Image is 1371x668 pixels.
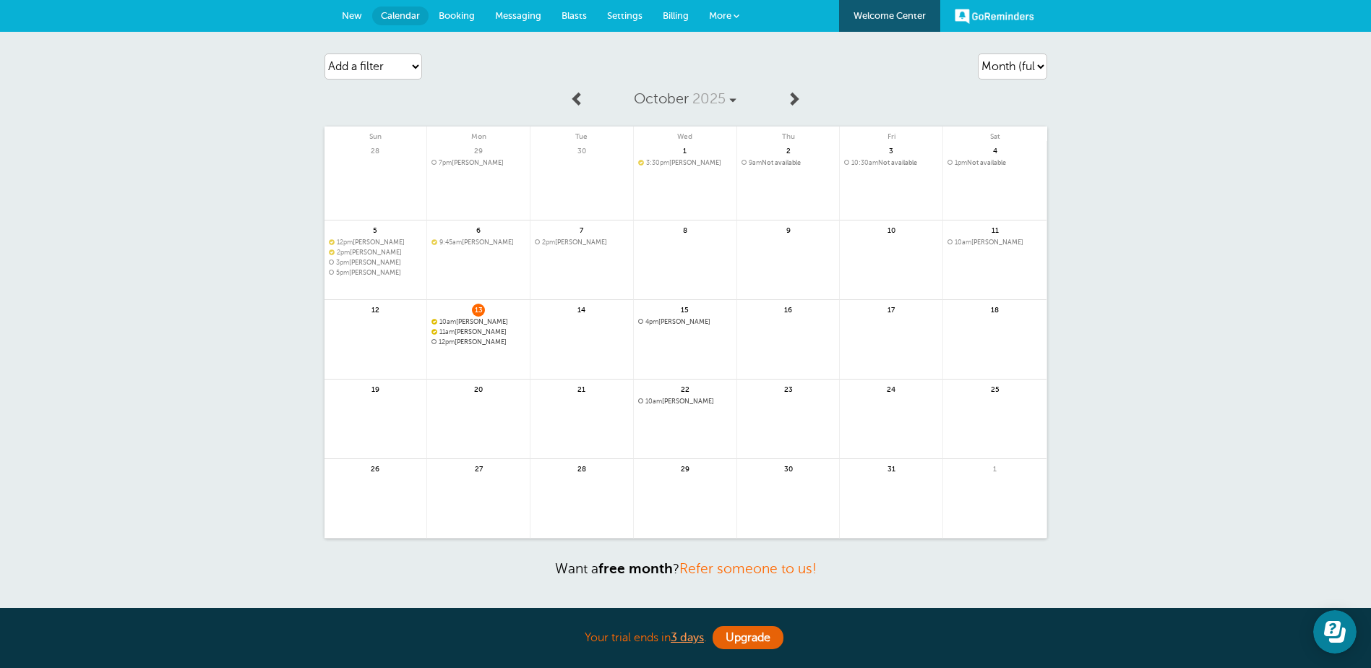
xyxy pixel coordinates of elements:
[431,318,525,326] a: 10am[PERSON_NAME]
[495,10,541,21] span: Messaging
[342,10,362,21] span: New
[431,338,525,346] a: 12pm[PERSON_NAME]
[840,127,942,141] span: Fri
[844,159,938,167] span: Not available
[851,159,878,166] span: 10:30am
[645,318,658,325] span: 4pm
[885,145,898,155] span: 3
[737,127,840,141] span: Thu
[542,239,555,246] span: 2pm
[431,338,525,346] span: Carolina Smith
[663,10,689,21] span: Billing
[336,269,349,276] span: 5pm
[431,159,525,167] span: Teri Hanson
[679,224,692,235] span: 8
[638,398,732,406] a: 10am[PERSON_NAME]
[844,159,938,167] a: 10:30amNot available
[782,463,795,474] span: 30
[1313,610,1357,654] iframe: Resource center
[645,398,662,405] span: 10am
[472,304,485,314] span: 13
[431,318,436,324] span: Confirmed. Changing the appointment date will unconfirm the appointment.
[671,631,704,644] a: 3 days
[325,560,1047,577] p: Want a ?
[742,159,835,167] span: Not available
[562,10,587,21] span: Blasts
[679,145,692,155] span: 1
[329,269,423,277] a: 5pm[PERSON_NAME]
[439,10,475,21] span: Booking
[679,304,692,314] span: 15
[947,239,1042,247] a: 10am[PERSON_NAME]
[431,318,525,326] span: Quanzel Dilworth
[329,249,423,257] a: 2pm[PERSON_NAME]
[472,145,485,155] span: 29
[955,159,967,166] span: 1pm
[742,159,835,167] a: 9amNot available
[329,239,423,247] a: 12pm[PERSON_NAME]
[329,259,423,267] a: 3pm[PERSON_NAME]
[372,7,429,25] a: Calendar
[782,224,795,235] span: 9
[329,249,423,257] span: Courtney Konicki
[782,145,795,155] span: 2
[947,239,1042,247] span: Zhane Barrett
[638,318,732,326] a: 4pm[PERSON_NAME]
[369,383,382,394] span: 19
[638,318,732,326] span: Blakney Jimerson
[381,10,420,21] span: Calendar
[369,224,382,235] span: 5
[885,224,898,235] span: 10
[329,239,423,247] span: Islande Mondesir
[638,159,642,165] span: Confirmed. Changing the appointment date will unconfirm the appointment.
[782,383,795,394] span: 23
[598,561,673,576] strong: free month
[439,318,456,325] span: 10am
[439,159,452,166] span: 7pm
[369,145,382,155] span: 28
[947,159,1042,167] a: 1pmNot available
[325,622,1047,654] div: Your trial ends in .
[535,239,629,247] a: 2pm[PERSON_NAME]
[535,239,629,247] span: Angela Blazer
[634,90,689,107] span: October
[885,304,898,314] span: 17
[431,239,525,247] span: Rickey Jones
[329,269,423,277] span: Tina Gordon
[679,383,692,394] span: 22
[369,304,382,314] span: 12
[638,159,732,167] span: Giovanna Jones
[782,304,795,314] span: 16
[989,224,1002,235] span: 11
[989,145,1002,155] span: 4
[336,259,349,266] span: 3pm
[989,463,1002,474] span: 1
[329,259,423,267] span: Amy Nicely
[439,338,455,346] span: 12pm
[431,239,525,247] a: 9:45am[PERSON_NAME]
[749,159,762,166] span: 9am
[646,159,669,166] span: 3:30pm
[638,398,732,406] span: Christine Guider
[607,10,642,21] span: Settings
[431,328,525,336] span: Shuntal Bell
[679,463,692,474] span: 29
[325,127,427,141] span: Sun
[638,159,732,167] a: 3:30pm[PERSON_NAME]
[592,83,778,115] a: October 2025
[575,224,588,235] span: 7
[885,463,898,474] span: 31
[472,383,485,394] span: 20
[947,159,1042,167] span: Not available
[885,383,898,394] span: 24
[575,145,588,155] span: 30
[575,383,588,394] span: 21
[989,304,1002,314] span: 18
[439,328,455,335] span: 11am
[337,239,353,246] span: 12pm
[431,159,525,167] a: 7pm[PERSON_NAME]
[575,463,588,474] span: 28
[431,328,525,336] a: 11am[PERSON_NAME]
[530,127,633,141] span: Tue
